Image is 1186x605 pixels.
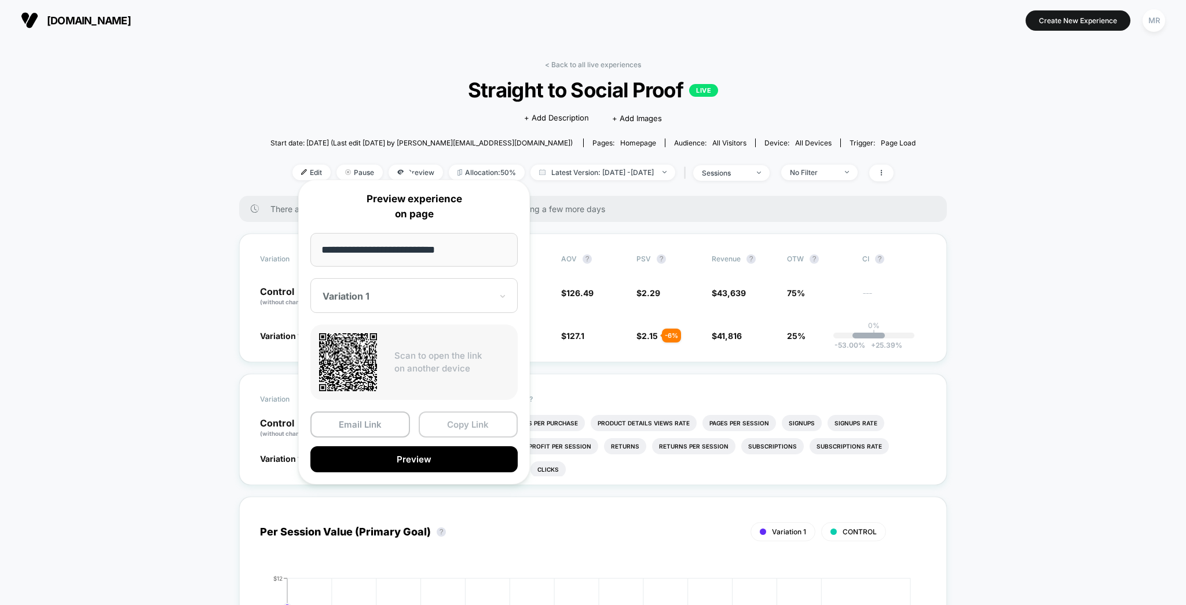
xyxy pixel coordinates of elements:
span: Pause [336,165,383,180]
span: 126.49 [566,288,594,298]
span: 75% [787,288,805,298]
span: 25.39 % [865,341,902,349]
button: ? [875,254,884,264]
span: Variation [260,254,324,264]
li: Pages Per Session [702,415,776,431]
span: $ [712,331,742,341]
span: Variation 1 [772,527,806,536]
span: $ [636,288,660,298]
li: Clicks [530,461,566,478]
span: 2.29 [642,288,660,298]
button: MR [1139,9,1169,32]
li: Returns Per Session [652,438,735,454]
p: Preview experience on page [310,192,518,221]
button: Copy Link [419,411,518,438]
span: (without changes) [260,430,312,437]
span: CI [862,254,926,264]
p: Would like to see more reports? [430,395,927,403]
span: $ [561,331,584,341]
span: Allocation: 50% [449,165,525,180]
span: Variation 1 [260,454,301,464]
span: $ [712,288,746,298]
div: Audience: [674,139,746,147]
p: Control [260,287,324,307]
button: Email Link [310,411,410,438]
span: There are still no statistically significant results. We recommend waiting a few more days [270,204,924,214]
li: Signups Rate [828,415,884,431]
span: OTW [787,254,851,264]
span: Revenue [712,254,741,263]
span: (without changes) [260,298,312,305]
span: PSV [636,254,651,263]
span: Variation [260,395,324,404]
button: [DOMAIN_NAME] [17,11,134,30]
li: Items Per Purchase [507,415,585,431]
button: ? [583,254,592,264]
span: --- [862,290,926,307]
span: $ [636,331,658,341]
span: Start date: [DATE] (Last edit [DATE] by [PERSON_NAME][EMAIL_ADDRESS][DOMAIN_NAME]) [270,139,573,147]
li: Signups [782,415,822,431]
button: ? [810,254,819,264]
span: 2.15 [642,331,658,341]
span: 41,816 [717,331,742,341]
div: - 6 % [662,329,681,342]
span: 43,639 [717,288,746,298]
p: Scan to open the link on another device [394,349,509,376]
p: LIVE [689,84,718,97]
img: Visually logo [21,12,38,29]
button: ? [657,254,666,264]
button: ? [746,254,756,264]
tspan: $12 [273,575,283,582]
p: Control [260,418,333,438]
span: Edit [292,165,331,180]
span: Preview [389,165,443,180]
div: No Filter [790,168,836,177]
button: Create New Experience [1026,10,1130,31]
li: Subscriptions Rate [810,438,889,454]
span: CONTROL [843,527,877,536]
button: Preview [310,446,518,472]
span: 127.1 [566,331,584,341]
p: 0% [868,321,880,330]
button: ? [437,527,446,537]
span: + Add Description [524,112,589,124]
p: | [873,330,875,338]
span: Straight to Social Proof [303,78,883,102]
span: all devices [795,139,832,147]
span: + [871,341,876,349]
span: [DOMAIN_NAME] [47,14,131,27]
span: Page Load [881,139,916,147]
span: 25% [787,331,806,341]
span: AOV [561,254,577,263]
div: Pages: [592,139,656,147]
div: sessions [702,169,748,177]
span: -53.00 % [834,341,865,349]
img: calendar [539,169,546,175]
img: end [845,171,849,173]
span: Device: [755,139,840,147]
li: Returns [604,438,646,454]
span: Latest Version: [DATE] - [DATE] [530,165,675,180]
div: MR [1143,9,1165,32]
img: end [662,171,667,173]
div: Trigger: [850,139,916,147]
span: $ [561,288,594,298]
img: end [757,172,761,174]
li: Profit Per Session [522,438,598,454]
span: | [681,165,693,181]
span: Variation 1 [260,331,301,341]
li: Subscriptions [741,438,804,454]
li: Product Details Views Rate [591,415,697,431]
span: homepage [620,139,656,147]
span: + Add Images [612,114,662,123]
a: < Back to all live experiences [545,60,641,69]
span: All Visitors [712,139,746,147]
